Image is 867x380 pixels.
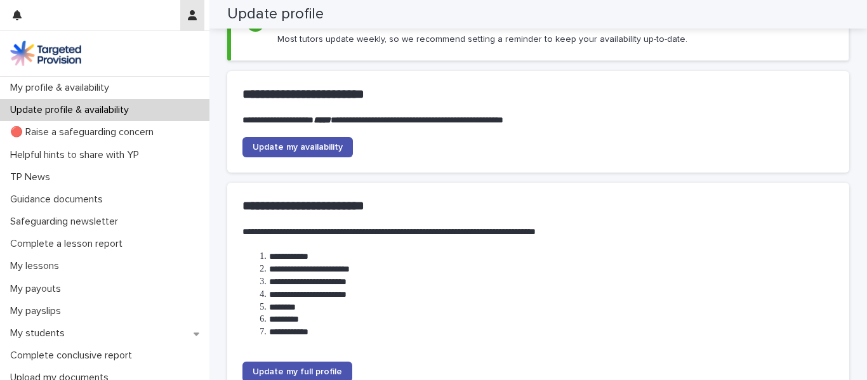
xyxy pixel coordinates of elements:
p: Safeguarding newsletter [5,216,128,228]
a: Update my availability [242,137,353,157]
img: M5nRWzHhSzIhMunXDL62 [10,41,81,66]
p: My profile & availability [5,82,119,94]
p: Complete a lesson report [5,238,133,250]
p: My payouts [5,283,71,295]
p: Update profile & availability [5,104,139,116]
p: My lessons [5,260,69,272]
p: 🔴 Raise a safeguarding concern [5,126,164,138]
p: TP News [5,171,60,183]
h2: Update profile [227,5,324,23]
p: Complete conclusive report [5,350,142,362]
p: Guidance documents [5,193,113,206]
p: My payslips [5,305,71,317]
span: Update my availability [253,143,343,152]
p: My students [5,327,75,339]
p: Helpful hints to share with YP [5,149,149,161]
p: Most tutors update weekly, so we recommend setting a reminder to keep your availability up-to-date. [277,34,687,45]
span: Update my full profile [253,367,342,376]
